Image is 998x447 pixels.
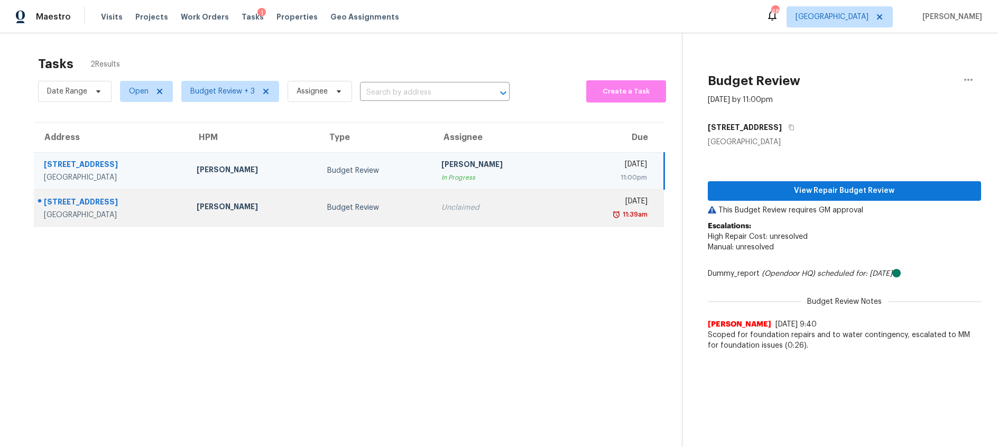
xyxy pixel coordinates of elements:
span: Budget Review + 3 [190,86,255,97]
th: Type [319,123,433,152]
span: Tasks [242,13,264,21]
div: [GEOGRAPHIC_DATA] [44,210,180,220]
div: [STREET_ADDRESS] [44,159,180,172]
th: HPM [188,123,319,152]
span: Properties [276,12,318,22]
span: Date Range [47,86,87,97]
div: 1 [257,8,266,18]
span: [PERSON_NAME] [708,319,771,330]
span: Assignee [297,86,328,97]
b: Escalations: [708,222,751,230]
span: [DATE] 9:40 [775,321,817,328]
h2: Budget Review [708,76,800,86]
span: Budget Review Notes [801,296,888,307]
div: [PERSON_NAME] [197,164,310,178]
span: Scoped for foundation repairs and to water contingency, escalated to MM for foundation issues (0:... [708,330,981,351]
button: Copy Address [782,118,796,137]
span: High Repair Cost: unresolved [708,233,808,240]
div: [GEOGRAPHIC_DATA] [708,137,981,147]
div: Dummy_report [708,268,981,279]
span: Projects [135,12,168,22]
h5: [STREET_ADDRESS] [708,122,782,133]
th: Assignee [433,123,563,152]
div: [DATE] by 11:00pm [708,95,773,105]
div: 48 [771,6,779,17]
div: In Progress [441,172,555,183]
p: This Budget Review requires GM approval [708,205,981,216]
div: [DATE] [572,159,647,172]
span: Manual: unresolved [708,244,774,251]
button: View Repair Budget Review [708,181,981,201]
h2: Tasks [38,59,73,69]
span: Maestro [36,12,71,22]
i: scheduled for: [DATE] [817,270,892,277]
div: [PERSON_NAME] [441,159,555,172]
img: Overdue Alarm Icon [612,209,621,220]
span: [PERSON_NAME] [918,12,982,22]
span: Open [129,86,149,97]
div: 11:00pm [572,172,647,183]
span: 2 Results [90,59,120,70]
button: Open [496,86,511,100]
span: Work Orders [181,12,229,22]
span: View Repair Budget Review [716,184,973,198]
span: Create a Task [592,86,661,98]
div: [STREET_ADDRESS] [44,197,180,210]
span: [GEOGRAPHIC_DATA] [796,12,868,22]
div: Unclaimed [441,202,555,213]
div: 11:39am [621,209,648,220]
button: Create a Task [586,80,666,103]
i: (Opendoor HQ) [762,270,815,277]
input: Search by address [360,85,480,101]
th: Due [563,123,664,152]
div: [DATE] [572,196,648,209]
div: Budget Review [327,202,425,213]
span: Geo Assignments [330,12,399,22]
div: [PERSON_NAME] [197,201,310,215]
span: Visits [101,12,123,22]
th: Address [34,123,188,152]
div: Budget Review [327,165,425,176]
div: [GEOGRAPHIC_DATA] [44,172,180,183]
